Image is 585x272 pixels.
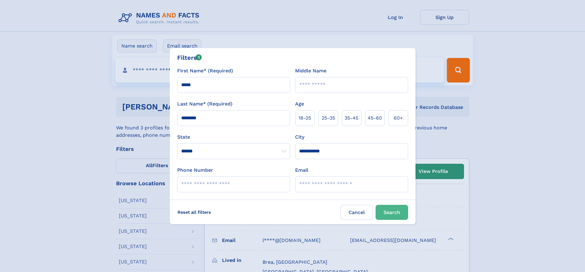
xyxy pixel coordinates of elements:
[174,205,215,220] label: Reset all filters
[177,67,233,75] label: First Name* (Required)
[177,133,290,141] label: State
[341,205,373,220] label: Cancel
[322,114,335,122] span: 25‑35
[394,114,403,122] span: 60+
[177,53,202,62] div: Filters
[177,167,213,174] label: Phone Number
[345,114,358,122] span: 35‑45
[295,167,308,174] label: Email
[295,67,326,75] label: Middle Name
[177,100,232,108] label: Last Name* (Required)
[376,205,408,220] button: Search
[295,133,304,141] label: City
[298,114,311,122] span: 18‑25
[295,100,304,108] label: Age
[368,114,382,122] span: 45‑60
